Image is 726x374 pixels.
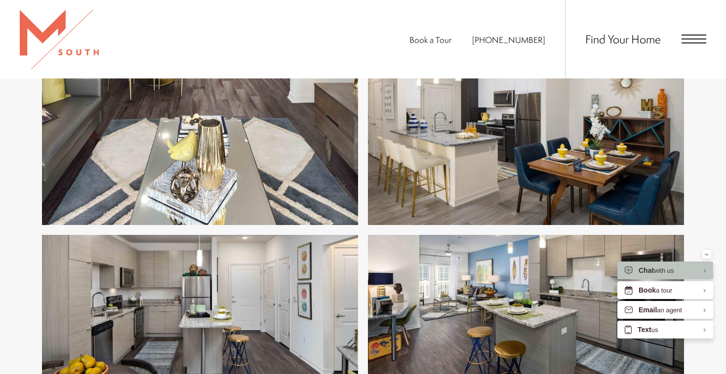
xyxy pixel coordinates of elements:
[472,34,545,45] span: [PHONE_NUMBER]
[472,34,545,45] a: Call Us at 813-570-8014
[368,72,684,224] img: Generous living spaces to relax and unwind
[409,34,451,45] a: Book a Tour
[682,35,706,43] button: Open Menu
[20,10,99,69] img: MSouth
[585,31,661,47] a: Find Your Home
